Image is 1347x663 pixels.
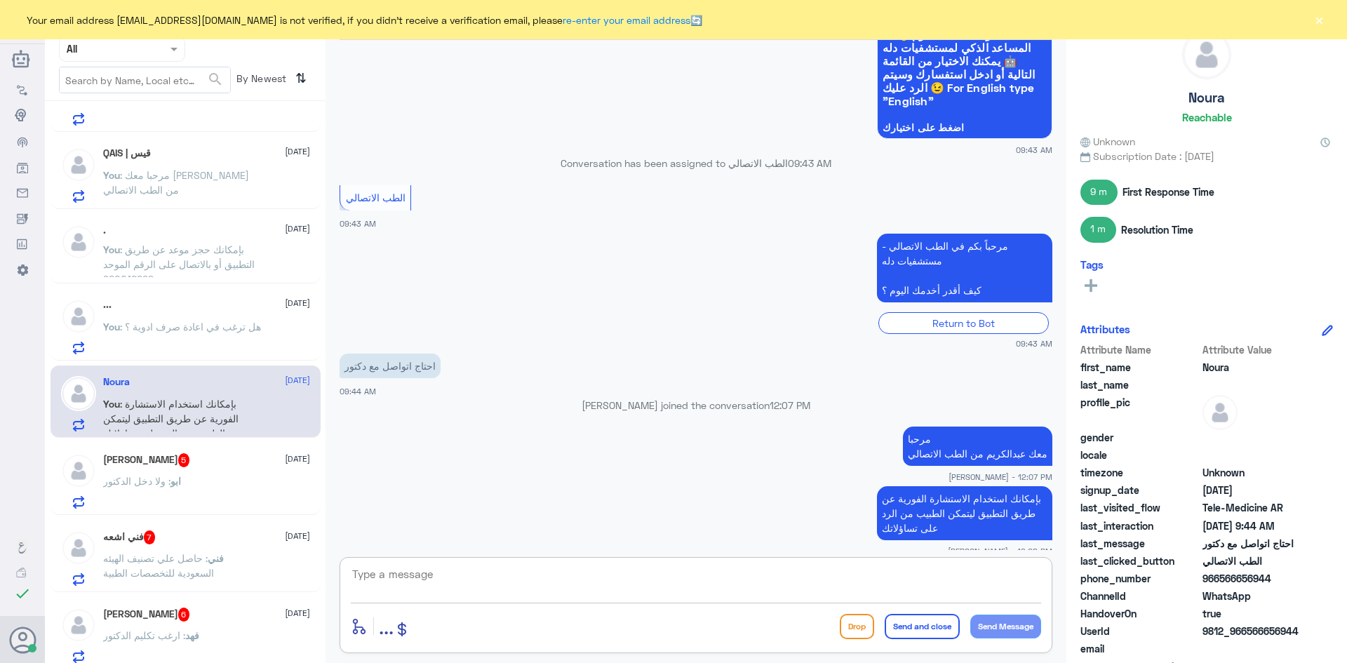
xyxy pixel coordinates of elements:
span: 1 m [1080,217,1116,242]
p: 15/9/2025, 12:07 PM [903,427,1052,466]
img: defaultAdmin.png [61,453,96,488]
span: search [207,71,224,88]
img: defaultAdmin.png [1202,395,1238,430]
span: ابو [170,475,181,487]
span: 2025-09-15T06:44:16.501Z [1202,518,1304,533]
span: 966566656944 [1202,571,1304,586]
span: 7 [144,530,156,544]
h5: Noura [103,376,130,388]
span: : بإمكانك استخدام الاستشارة الفورية عن طريق التطبيق ليتمكن الطبيب من الرد على تساؤلاتك [103,398,239,439]
span: : مرحبا معك [PERSON_NAME] من الطب الاتصالي [103,169,249,196]
img: defaultAdmin.png [61,530,96,565]
span: ChannelId [1080,589,1200,603]
span: 9 m [1080,180,1118,205]
span: سعداء بتواجدك معنا اليوم 👋 أنا المساعد الذكي لمستشفيات دله 🤖 يمكنك الاختيار من القائمة التالية أو... [883,27,1047,107]
span: الطب الاتصالي [1202,554,1304,568]
img: defaultAdmin.png [1183,31,1231,79]
span: Attribute Name [1080,342,1200,357]
span: [DATE] [285,297,310,309]
span: You [103,321,120,333]
a: re-enter your email address [563,14,690,26]
span: profile_pic [1080,395,1200,427]
span: last_name [1080,377,1200,392]
span: By Newest [231,67,290,95]
span: [DATE] [285,607,310,620]
h6: Reachable [1182,111,1232,123]
h5: فهد الهويشان [103,608,190,622]
div: Return to Bot [878,312,1049,334]
span: phone_number [1080,571,1200,586]
button: × [1312,13,1326,27]
span: UserId [1080,624,1200,638]
h5: ... [103,299,112,311]
span: فهد [185,629,199,641]
span: [DATE] [285,222,310,235]
span: last_interaction [1080,518,1200,533]
p: 15/9/2025, 9:44 AM [340,354,441,378]
span: 6 [178,608,190,622]
i: ⇅ [295,67,307,90]
p: 15/9/2025, 9:43 AM [877,234,1052,302]
span: signup_date [1080,483,1200,497]
img: defaultAdmin.png [61,299,96,334]
button: ... [379,610,394,642]
span: null [1202,641,1304,656]
span: احتاج اتواصل مع دكتور [1202,536,1304,551]
span: timezone [1080,465,1200,480]
span: HandoverOn [1080,606,1200,621]
span: Unknown [1202,465,1304,480]
span: null [1202,448,1304,462]
span: 9812_966566656944 [1202,624,1304,638]
h5: فني اشعه [103,530,156,544]
span: : بإمكانك حجز موعد عن طريق التطبيق أو بالاتصال على الرقم الموحد 920012222 [103,243,255,285]
span: فني [208,552,224,564]
h5: ابو ثامر [103,453,190,467]
span: [PERSON_NAME] - 12:07 PM [949,471,1052,483]
span: Tele-Medicine AR [1202,500,1304,515]
span: : ارغب تكليم الدكتور [103,629,185,641]
img: defaultAdmin.png [61,608,96,643]
span: [DATE] [285,530,310,542]
span: Your email address [EMAIL_ADDRESS][DOMAIN_NAME] is not verified, if you didn't receive a verifica... [27,13,702,27]
span: 2 [1202,589,1304,603]
i: check [14,585,31,602]
span: true [1202,606,1304,621]
span: : هل ترغب في اعادة صرف ادوية ؟ [120,321,261,333]
h5: . [103,225,106,236]
h6: Attributes [1080,323,1130,335]
span: 12:07 PM [770,399,810,411]
p: [PERSON_NAME] joined the conversation [340,398,1052,413]
span: 09:43 AM [1016,144,1052,156]
span: اضغط على اختيارك [883,122,1047,133]
button: Send and close [885,614,960,639]
h6: Tags [1080,258,1104,271]
span: Attribute Value [1202,342,1304,357]
span: : ولا دخل الدكتور [103,475,170,487]
span: [DATE] [285,374,310,387]
span: [PERSON_NAME] - 12:08 PM [948,545,1052,557]
button: Drop [840,614,874,639]
button: Avatar [9,627,36,653]
span: You [103,243,120,255]
span: last_message [1080,536,1200,551]
span: last_clicked_button [1080,554,1200,568]
span: You [103,169,120,181]
span: null [1202,430,1304,445]
p: 15/9/2025, 12:08 PM [877,486,1052,540]
span: [DATE] [285,145,310,158]
input: Search by Name, Local etc… [60,67,230,93]
span: You [103,398,120,410]
img: defaultAdmin.png [61,225,96,260]
span: First Response Time [1122,185,1214,199]
span: email [1080,641,1200,656]
button: search [207,68,224,91]
span: 2024-10-23T11:30:52.162Z [1202,483,1304,497]
img: defaultAdmin.png [61,376,96,411]
span: Resolution Time [1121,222,1193,237]
button: Send Message [970,615,1041,638]
span: Subscription Date : [DATE] [1080,149,1333,163]
span: Noura [1202,360,1304,375]
p: Conversation has been assigned to الطب الاتصالي [340,156,1052,170]
span: 5 [178,453,190,467]
img: defaultAdmin.png [61,147,96,182]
